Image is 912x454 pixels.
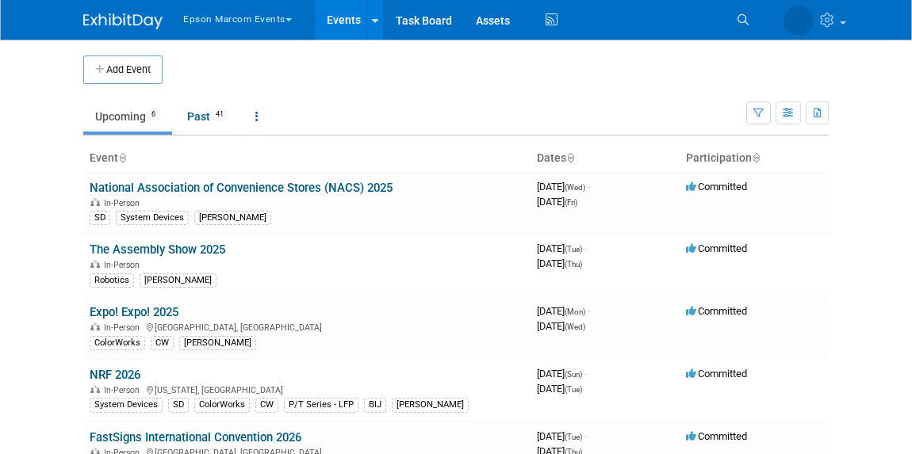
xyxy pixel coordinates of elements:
[565,198,577,207] span: (Fri)
[565,307,585,316] span: (Mon)
[90,242,225,257] a: The Assembly Show 2025
[537,181,590,193] span: [DATE]
[90,260,100,268] img: In-Person Event
[175,101,240,132] a: Past41
[104,322,144,333] span: In-Person
[686,242,747,254] span: Committed
[90,198,100,206] img: In-Person Event
[392,398,469,412] div: [PERSON_NAME]
[83,13,163,29] img: ExhibitDay
[752,151,760,164] a: Sort by Participation Type
[90,320,524,333] div: [GEOGRAPHIC_DATA], [GEOGRAPHIC_DATA]
[104,260,144,270] span: In-Person
[83,145,531,172] th: Event
[147,109,160,120] span: 6
[104,198,144,208] span: In-Person
[90,211,110,225] div: SD
[118,151,126,164] a: Sort by Event Name
[104,385,144,395] span: In-Person
[140,273,217,288] div: [PERSON_NAME]
[90,430,301,444] a: FastSigns International Convention 2026
[565,322,585,331] span: (Wed)
[686,305,747,317] span: Committed
[686,181,747,193] span: Committed
[531,145,680,172] th: Dates
[194,211,271,225] div: [PERSON_NAME]
[584,242,587,254] span: -
[83,101,172,132] a: Upcoming6
[686,368,747,380] span: Committed
[211,109,228,120] span: 41
[168,398,189,412] div: SD
[537,368,587,380] span: [DATE]
[90,181,393,195] a: National Association of Convenience Stores (NACS) 2025
[537,320,585,332] span: [DATE]
[565,370,582,379] span: (Sun)
[537,258,582,269] span: [DATE]
[566,151,574,164] a: Sort by Start Date
[255,398,278,412] div: CW
[565,260,582,269] span: (Thu)
[179,336,256,350] div: [PERSON_NAME]
[90,273,134,288] div: Robotics
[537,196,577,208] span: [DATE]
[284,398,358,412] div: P/T Series - LFP
[565,433,582,441] span: (Tue)
[116,211,189,225] div: System Devices
[537,242,587,254] span: [DATE]
[90,336,145,350] div: ColorWorks
[584,368,587,380] span: -
[90,322,100,330] img: In-Person Event
[364,398,386,412] div: BIJ
[90,398,163,412] div: System Devices
[90,383,524,395] div: [US_STATE], [GEOGRAPHIC_DATA]
[784,6,814,36] img: Lucy Roberts
[565,245,582,254] span: (Tue)
[90,305,178,319] a: Expo! Expo! 2025
[565,183,585,192] span: (Wed)
[194,398,250,412] div: ColorWorks
[90,368,140,382] a: NRF 2026
[151,336,174,350] div: CW
[680,145,829,172] th: Participation
[588,305,590,317] span: -
[686,430,747,442] span: Committed
[537,383,582,395] span: [DATE]
[90,385,100,393] img: In-Person Event
[584,430,587,442] span: -
[565,385,582,394] span: (Tue)
[537,430,587,442] span: [DATE]
[537,305,590,317] span: [DATE]
[83,55,163,84] button: Add Event
[588,181,590,193] span: -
